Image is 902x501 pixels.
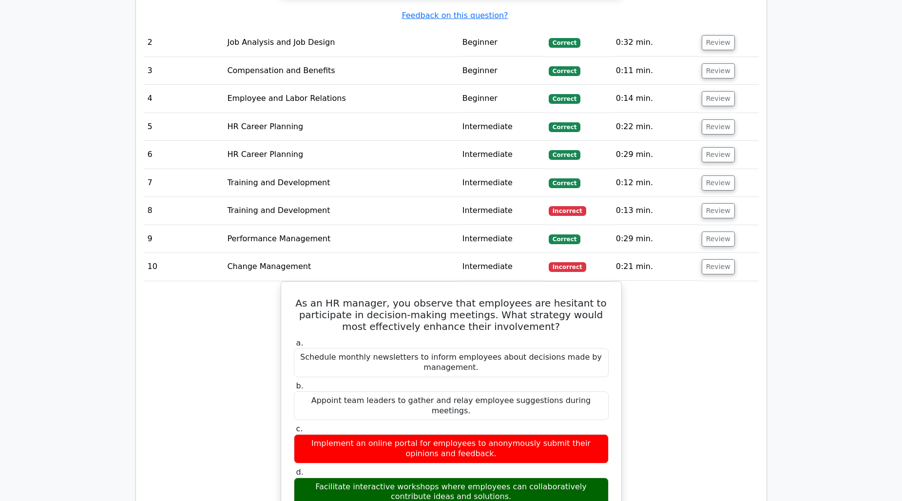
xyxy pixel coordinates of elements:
button: Review [702,147,735,162]
td: Training and Development [223,197,458,225]
td: 10 [144,253,224,281]
button: Review [702,259,735,274]
td: 0:14 min. [612,85,698,113]
td: Intermediate [459,253,545,281]
span: Correct [549,66,580,76]
td: Employee and Labor Relations [223,85,458,113]
span: Correct [549,38,580,48]
span: d. [296,467,304,477]
button: Review [702,203,735,218]
td: HR Career Planning [223,141,458,169]
div: Schedule monthly newsletters to inform employees about decisions made by management. [294,348,609,377]
td: Intermediate [459,169,545,197]
td: Intermediate [459,197,545,225]
span: Correct [549,150,580,160]
span: Correct [549,94,580,104]
span: Incorrect [549,262,586,272]
td: Performance Management [223,225,458,253]
a: Feedback on this question? [402,11,508,20]
td: Beginner [459,85,545,113]
span: Correct [549,234,580,244]
td: Intermediate [459,225,545,253]
td: 4 [144,85,224,113]
td: 8 [144,197,224,225]
span: b. [296,381,304,390]
td: Intermediate [459,113,545,141]
td: 0:29 min. [612,141,698,169]
h5: As an HR manager, you observe that employees are hesitant to participate in decision-making meeti... [293,297,610,332]
td: Beginner [459,29,545,57]
td: 0:29 min. [612,225,698,253]
td: Intermediate [459,141,545,169]
td: 0:22 min. [612,113,698,141]
button: Review [702,91,735,106]
td: 5 [144,113,224,141]
td: 9 [144,225,224,253]
button: Review [702,175,735,191]
td: 0:32 min. [612,29,698,57]
span: Incorrect [549,206,586,216]
td: Beginner [459,57,545,85]
td: Compensation and Benefits [223,57,458,85]
td: 6 [144,141,224,169]
td: Change Management [223,253,458,281]
button: Review [702,35,735,50]
div: Appoint team leaders to gather and relay employee suggestions during meetings. [294,391,609,421]
span: Correct [549,178,580,188]
div: Implement an online portal for employees to anonymously submit their opinions and feedback. [294,434,609,463]
td: Training and Development [223,169,458,197]
td: 0:11 min. [612,57,698,85]
span: Correct [549,122,580,132]
span: a. [296,338,304,347]
td: 7 [144,169,224,197]
button: Review [702,119,735,135]
td: 0:12 min. [612,169,698,197]
span: c. [296,424,303,433]
td: Job Analysis and Job Design [223,29,458,57]
td: 2 [144,29,224,57]
button: Review [702,231,735,247]
td: 0:13 min. [612,197,698,225]
td: 3 [144,57,224,85]
button: Review [702,63,735,78]
td: HR Career Planning [223,113,458,141]
td: 0:21 min. [612,253,698,281]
